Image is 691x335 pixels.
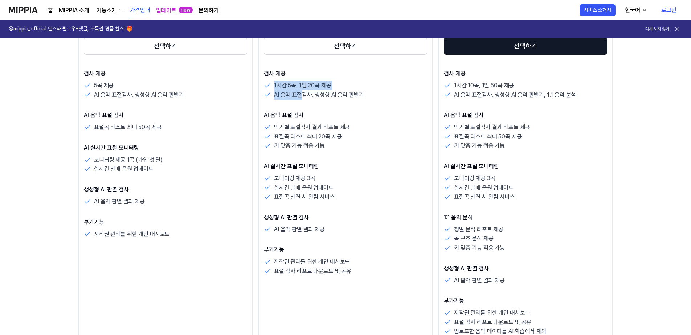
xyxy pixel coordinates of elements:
p: 실시간 발매 음원 업데이트 [454,183,514,193]
p: AI 음악 표절 검사 [444,111,607,120]
button: 서비스 소개서 [580,4,616,16]
p: 실시간 발매 음원 업데이트 [274,183,334,193]
p: AI 음악 표절검사, 생성형 AI 음악 판별기, 1:1 음악 분석 [454,90,576,100]
button: 선택하기 [264,37,427,55]
p: 표절 검사 리포트 다운로드 및 공유 [454,318,531,327]
p: 부가기능 [444,297,607,305]
button: 선택하기 [444,37,607,55]
p: 저작권 관리를 위한 개인 대시보드 [94,229,170,239]
p: 5곡 제공 [94,81,114,90]
p: 모니터링 제공 3곡 [274,174,315,183]
p: 검사 제공 [264,69,427,78]
p: 악기별 표절검사 결과 리포트 제공 [274,123,350,132]
p: 1시간 10곡, 1일 50곡 제공 [454,81,514,90]
a: 문의하기 [199,6,219,15]
p: 저작권 관리를 위한 개인 대시보드 [454,308,530,318]
p: AI 음악 표절 검사 [264,111,427,120]
p: 표절곡 발견 시 알림 서비스 [454,192,515,202]
a: 홈 [48,6,53,15]
p: 모니터링 제공 1곡 (가입 첫 달) [94,155,163,165]
p: 정밀 분석 리포트 제공 [454,225,503,234]
a: 업데이트 [156,6,176,15]
p: AI 실시간 표절 모니터링 [84,144,247,152]
p: AI 음악 표절 검사 [84,111,247,120]
p: 검사 제공 [84,69,247,78]
p: 1:1 음악 분석 [444,213,607,222]
p: 표절곡 발견 시 알림 서비스 [274,192,335,202]
p: 표절 검사 리포트 다운로드 및 공유 [274,266,351,276]
p: AI 음악 판별 결과 제공 [274,225,325,234]
p: AI 실시간 표절 모니터링 [264,162,427,171]
div: new [179,7,193,14]
p: 생성형 AI 판별 검사 [444,264,607,273]
p: 키 맞춤 기능 적용 가능 [274,141,325,150]
p: 검사 제공 [444,69,607,78]
p: 악기별 표절검사 결과 리포트 제공 [454,123,530,132]
p: AI 음악 표절검사, 생성형 AI 음악 판별기 [94,90,184,100]
p: 생성형 AI 판별 검사 [84,185,247,194]
p: 1시간 5곡, 1일 20곡 제공 [274,81,331,90]
p: 키 맞춤 기능 적용 가능 [454,141,505,150]
p: 저작권 관리를 위한 개인 대시보드 [274,257,350,266]
p: 모니터링 제공 3곡 [454,174,495,183]
p: AI 음악 판별 결과 제공 [94,197,145,206]
div: 한국어 [623,6,642,15]
p: 표절곡 리스트 최대 50곡 제공 [94,123,161,132]
p: 키 맞춤 기능 적용 가능 [454,243,505,253]
button: 기능소개 [95,6,124,15]
p: 표절곡 리스트 최대 20곡 제공 [274,132,342,141]
p: AI 실시간 표절 모니터링 [444,162,607,171]
h1: @mippia_official 인스타 팔로우+댓글, 구독권 경품 찬스! 🎁 [9,25,132,33]
a: 선택하기 [264,36,427,56]
p: 곡 구조 분석 제공 [454,234,493,243]
p: AI 음악 표절검사, 생성형 AI 음악 판별기 [274,90,364,100]
div: 기능소개 [95,6,118,15]
p: 부가기능 [264,245,427,254]
p: 표절곡 리스트 최대 50곡 제공 [454,132,522,141]
button: 선택하기 [84,37,247,55]
a: MIPPIA 소개 [59,6,89,15]
a: 선택하기 [444,36,607,56]
p: AI 음악 판별 결과 제공 [454,276,505,285]
button: 다시 보지 않기 [645,26,669,32]
p: 생성형 AI 판별 검사 [264,213,427,222]
button: 한국어 [619,3,652,17]
a: 가격안내 [130,0,150,20]
a: 선택하기 [84,36,247,56]
p: 실시간 발매 음원 업데이트 [94,164,154,174]
p: 부가기능 [84,218,247,227]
